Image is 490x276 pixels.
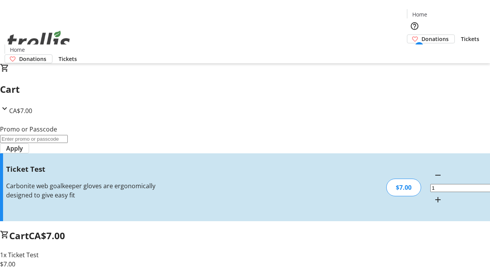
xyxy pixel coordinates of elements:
[407,34,455,43] a: Donations
[421,35,449,43] span: Donations
[430,192,446,207] button: Increment by one
[407,18,422,34] button: Help
[10,46,25,54] span: Home
[6,144,23,153] span: Apply
[407,10,432,18] a: Home
[407,43,422,59] button: Cart
[9,107,32,115] span: CA$7.00
[386,179,421,196] div: $7.00
[29,229,65,242] span: CA$7.00
[19,55,46,63] span: Donations
[6,164,173,174] h3: Ticket Test
[5,54,52,63] a: Donations
[5,22,73,61] img: Orient E2E Organization lhBmHSUuno's Logo
[59,55,77,63] span: Tickets
[52,55,83,63] a: Tickets
[5,46,29,54] a: Home
[461,35,479,43] span: Tickets
[430,168,446,183] button: Decrement by one
[6,181,173,200] div: Carbonite web goalkeeper gloves are ergonomically designed to give easy fit
[412,10,427,18] span: Home
[455,35,485,43] a: Tickets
